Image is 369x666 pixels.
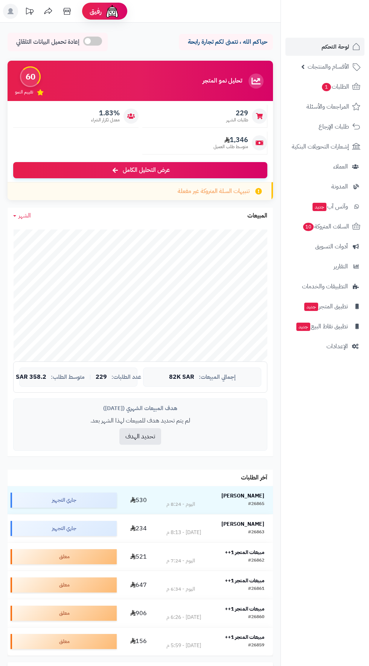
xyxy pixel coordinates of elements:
a: تطبيق المتجرجديد [285,297,364,315]
div: اليوم - 8:24 م [166,501,195,508]
span: العملاء [333,161,348,172]
a: إشعارات التحويلات البنكية [285,138,364,156]
a: الطلبات1 [285,78,364,96]
div: معلق [11,606,117,621]
strong: [PERSON_NAME] [221,492,264,500]
span: 1 [322,83,331,91]
span: متوسط طلب العميل [213,144,248,150]
p: حياكم الله ، نتمنى لكم تجارة رابحة [184,38,267,46]
span: المراجعات والأسئلة [306,101,349,112]
span: 1.83% [91,109,120,117]
span: تنبيهات السلة المتروكة غير مفعلة [178,187,250,196]
span: جديد [296,323,310,331]
span: التطبيقات والخدمات [302,281,348,292]
div: جاري التجهيز [11,521,117,536]
div: اليوم - 7:24 م [166,557,195,565]
td: 156 [120,628,158,655]
span: المدونة [331,181,348,192]
h3: تحليل نمو المتجر [203,78,242,84]
a: السلات المتروكة10 [285,217,364,236]
a: تحديثات المنصة [20,4,39,21]
div: #26859 [248,642,264,649]
span: معدل تكرار الشراء [91,117,120,123]
a: عرض التحليل الكامل [13,162,267,178]
span: الأقسام والمنتجات [308,61,349,72]
a: المدونة [285,178,364,196]
span: السلات المتروكة [302,221,349,232]
strong: مبيعات المتجر 1++ [225,633,264,641]
span: طلبات الشهر [226,117,248,123]
span: | [89,374,91,380]
p: لم يتم تحديد هدف للمبيعات لهذا الشهر بعد. [19,416,261,425]
a: التطبيقات والخدمات [285,277,364,295]
div: معلق [11,577,117,593]
a: العملاء [285,158,364,176]
span: 10 [303,223,314,231]
a: طلبات الإرجاع [285,118,364,136]
div: #26861 [248,585,264,593]
a: التقارير [285,257,364,276]
div: معلق [11,549,117,564]
span: الطلبات [321,81,349,92]
div: اليوم - 6:34 م [166,585,195,593]
span: متوسط الطلب: [51,374,85,380]
span: طلبات الإرجاع [319,121,349,132]
a: الشهر [13,211,31,220]
span: تقييم النمو [15,89,33,95]
a: أدوات التسويق [285,237,364,256]
button: تحديد الهدف [119,428,161,445]
img: logo-2.png [318,20,362,36]
img: ai-face.png [105,4,120,19]
strong: مبيعات المتجر 1++ [225,577,264,585]
span: الشهر [18,211,31,220]
div: معلق [11,634,117,649]
td: 906 [120,599,158,627]
div: #26863 [248,529,264,536]
span: وآتس آب [312,201,348,212]
span: 358.2 SAR [16,374,46,381]
span: إجمالي المبيعات: [199,374,236,380]
div: #26865 [248,501,264,508]
div: #26862 [248,557,264,565]
div: [DATE] - 8:13 م [166,529,201,536]
span: أدوات التسويق [315,241,348,252]
a: وآتس آبجديد [285,198,364,216]
span: جديد [304,303,318,311]
td: 521 [120,543,158,571]
strong: مبيعات المتجر 1++ [225,548,264,556]
div: جاري التجهيز [11,493,117,508]
span: 229 [96,374,107,381]
div: [DATE] - 5:59 م [166,642,201,649]
td: 234 [120,514,158,542]
strong: [PERSON_NAME] [221,520,264,528]
span: رفيق [90,7,102,16]
span: إعادة تحميل البيانات التلقائي [16,38,79,46]
span: 82K SAR [169,374,194,381]
span: عرض التحليل الكامل [123,166,170,175]
a: لوحة التحكم [285,38,364,56]
strong: مبيعات المتجر 1++ [225,605,264,613]
h3: آخر الطلبات [241,475,267,481]
a: الإعدادات [285,337,364,355]
div: هدف المبيعات الشهري ([DATE]) [19,404,261,412]
span: تطبيق نقاط البيع [296,321,348,332]
span: عدد الطلبات: [111,374,141,380]
span: لوحة التحكم [322,41,349,52]
span: تطبيق المتجر [303,301,348,312]
a: تطبيق نقاط البيعجديد [285,317,364,335]
div: #26860 [248,614,264,621]
a: المراجعات والأسئلة [285,98,364,116]
span: الإعدادات [326,341,348,352]
td: 647 [120,571,158,599]
div: [DATE] - 6:26 م [166,614,201,621]
span: إشعارات التحويلات البنكية [292,141,349,152]
span: التقارير [334,261,348,272]
span: 1,346 [213,136,248,144]
span: جديد [313,203,326,211]
span: 229 [226,109,248,117]
td: 530 [120,486,158,514]
h3: المبيعات [247,213,267,219]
